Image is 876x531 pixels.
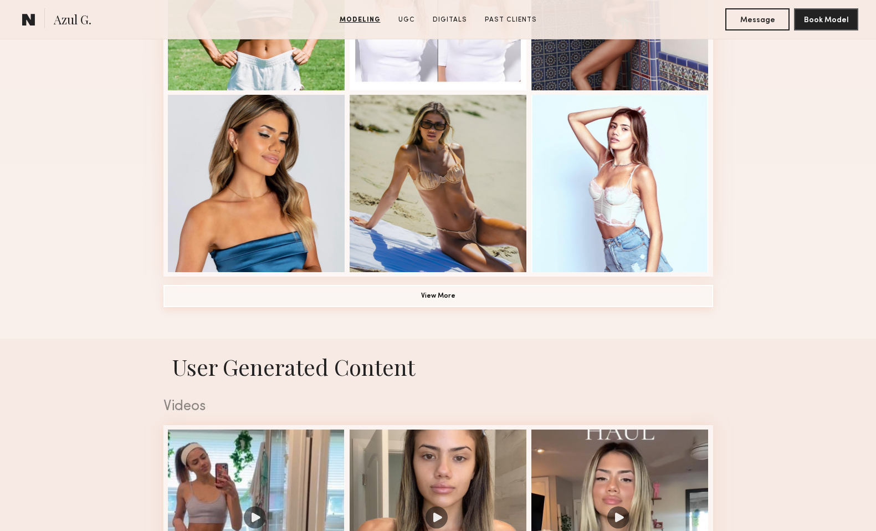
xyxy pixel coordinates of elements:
a: Past Clients [480,15,541,25]
a: UGC [394,15,419,25]
span: Azul G. [54,11,91,30]
div: Videos [163,400,713,414]
button: Message [725,8,790,30]
h1: User Generated Content [155,352,722,381]
a: Book Model [794,14,858,24]
button: Book Model [794,8,858,30]
a: Modeling [335,15,385,25]
button: View More [163,285,713,307]
a: Digitals [428,15,472,25]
